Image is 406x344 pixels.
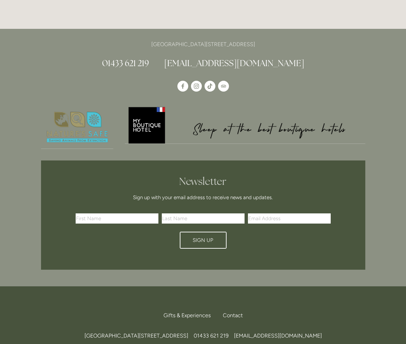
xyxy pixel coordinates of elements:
[194,332,229,339] span: 01433 621 219
[248,213,331,224] input: Email Address
[102,58,149,69] a: 01433 621 219
[162,213,245,224] input: Last Name
[84,332,188,339] span: [GEOGRAPHIC_DATA][STREET_ADDRESS]
[191,81,202,92] a: Instagram
[78,193,328,202] p: Sign up with your email address to receive news and updates.
[76,213,158,224] input: First Name
[164,58,304,69] a: [EMAIL_ADDRESS][DOMAIN_NAME]
[218,81,229,92] a: TripAdvisor
[163,312,211,319] span: Gifts & Experiences
[41,40,365,49] p: [GEOGRAPHIC_DATA][STREET_ADDRESS]
[177,81,188,92] a: Losehill House Hotel & Spa
[163,308,216,323] a: Gifts & Experiences
[234,332,322,339] a: [EMAIL_ADDRESS][DOMAIN_NAME]
[180,232,227,249] button: Sign Up
[125,106,365,144] a: My Boutique Hotel - Logo
[125,106,365,144] img: My Boutique Hotel - Logo
[193,237,213,243] span: Sign Up
[217,308,243,323] div: Contact
[41,106,114,149] img: Nature's Safe - Logo
[205,81,215,92] a: TikTok
[78,175,328,188] h2: Newsletter
[41,106,114,149] a: Nature's Safe - Logo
